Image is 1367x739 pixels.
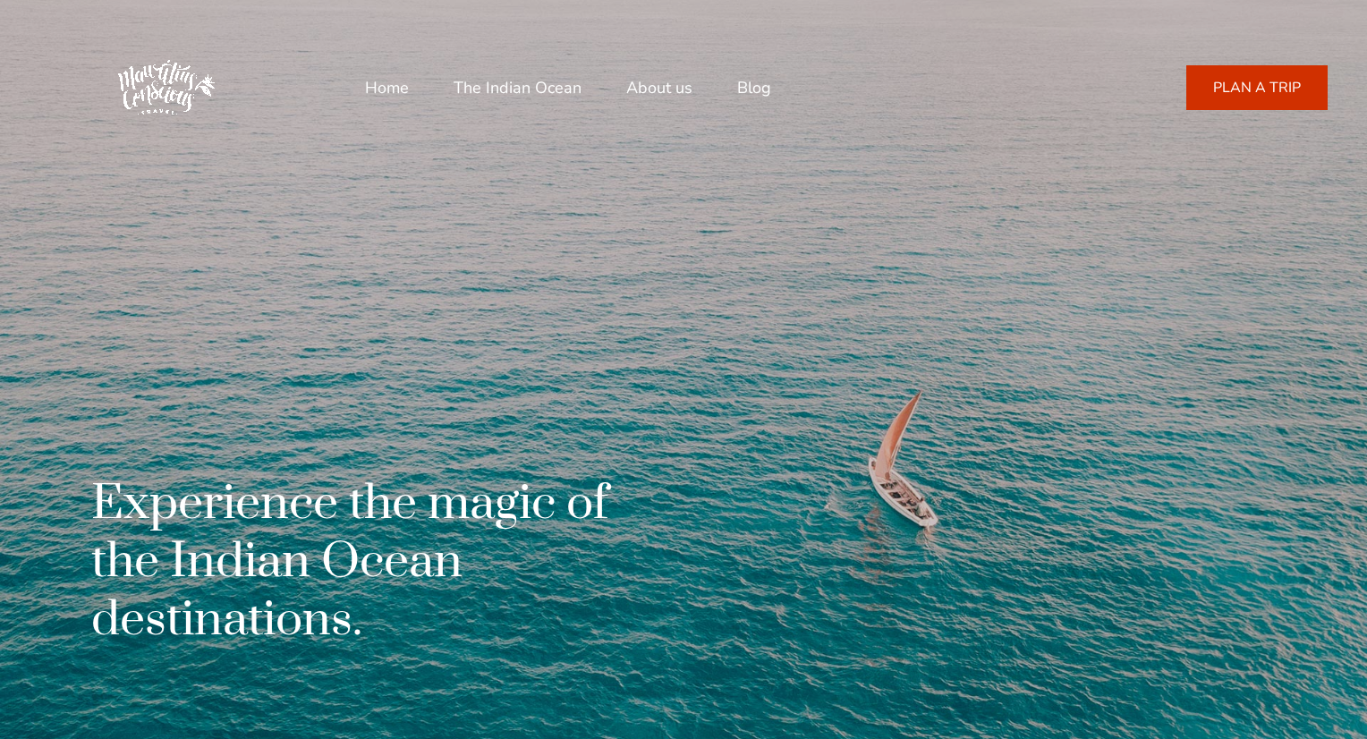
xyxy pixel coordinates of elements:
h1: Experience the magic of the Indian Ocean destinations. [91,475,633,650]
a: PLAN A TRIP [1186,65,1328,110]
a: About us [626,66,692,109]
a: Home [365,66,409,109]
a: The Indian Ocean [454,66,582,109]
a: Blog [737,66,771,109]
